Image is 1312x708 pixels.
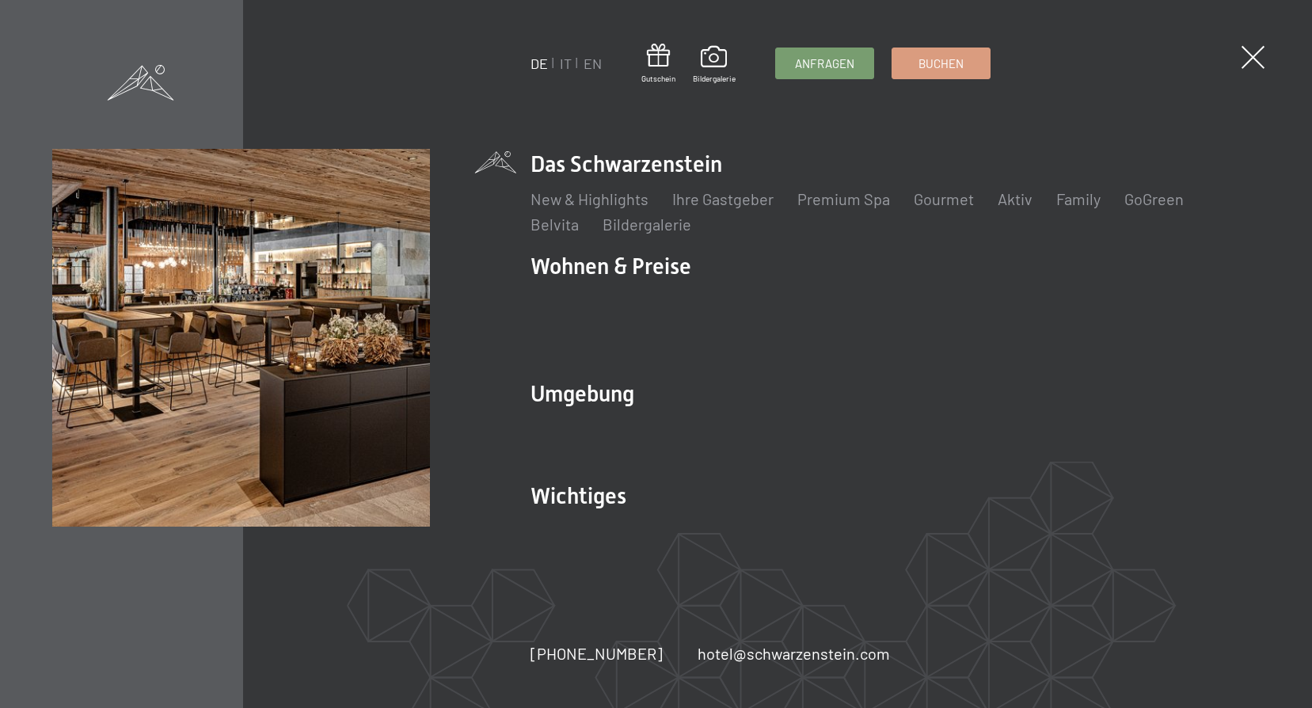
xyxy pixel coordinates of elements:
a: EN [584,55,602,72]
a: Buchen [892,48,990,78]
a: Gourmet [914,189,974,208]
a: Premium Spa [797,189,890,208]
a: Belvita [531,215,579,234]
a: Aktiv [998,189,1032,208]
span: [PHONE_NUMBER] [531,644,663,663]
a: Ihre Gastgeber [672,189,774,208]
a: Bildergalerie [603,215,691,234]
a: New & Highlights [531,189,648,208]
a: IT [560,55,572,72]
a: Bildergalerie [693,46,736,84]
span: Bildergalerie [693,73,736,84]
span: Anfragen [795,55,854,72]
a: [PHONE_NUMBER] [531,642,663,664]
a: Gutschein [641,44,675,84]
a: hotel@schwarzenstein.com [698,642,890,664]
a: Anfragen [776,48,873,78]
span: Buchen [918,55,964,72]
a: DE [531,55,548,72]
a: Family [1056,189,1101,208]
a: GoGreen [1124,189,1184,208]
span: Gutschein [641,73,675,84]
